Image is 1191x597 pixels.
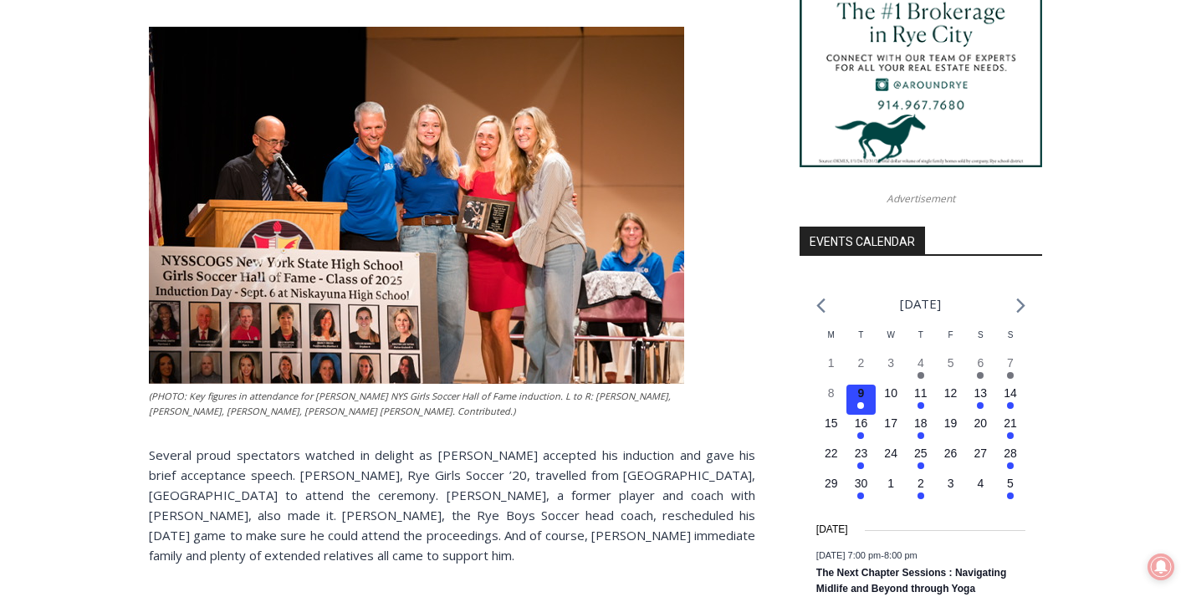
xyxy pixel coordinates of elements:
[944,386,958,400] time: 12
[1007,492,1014,499] em: Has events
[965,415,995,445] button: 20
[977,372,984,379] em: Has events
[876,475,906,505] button: 1
[918,330,923,339] span: T
[816,329,846,355] div: Monday
[1004,416,1017,430] time: 21
[816,385,846,415] button: 8
[948,477,954,490] time: 3
[828,386,835,400] time: 8
[887,477,894,490] time: 1
[944,416,958,430] time: 19
[870,191,972,207] span: Advertisement
[816,415,846,445] button: 15
[855,446,868,460] time: 23
[149,389,684,418] figcaption: (PHOTO: Key figures in attendance for [PERSON_NAME] NYS Girls Soccer Hall of Fame induction. L to...
[1004,386,1017,400] time: 14
[918,492,924,499] em: Has events
[918,477,924,490] time: 2
[1008,330,1014,339] span: S
[846,415,877,445] button: 16 Has events
[828,356,835,370] time: 1
[876,329,906,355] div: Wednesday
[876,445,906,475] button: 24
[858,356,865,370] time: 2
[906,385,936,415] button: 11 Has events
[995,415,1025,445] button: 21 Has events
[965,355,995,385] button: 6 Has events
[1004,446,1017,460] time: 28
[906,445,936,475] button: 25 Has events
[1007,356,1014,370] time: 7
[948,330,953,339] span: F
[1016,298,1025,314] a: Next month
[995,329,1025,355] div: Sunday
[1,168,168,208] a: Open Tues. - Sun. [PHONE_NUMBER]
[995,445,1025,475] button: 28 Has events
[422,1,790,162] div: "The first chef I interviewed talked about coming to [GEOGRAPHIC_DATA] from [GEOGRAPHIC_DATA] in ...
[965,385,995,415] button: 13 Has events
[816,355,846,385] button: 1
[906,415,936,445] button: 18 Has events
[995,385,1025,415] button: 14 Has events
[887,330,894,339] span: W
[816,475,846,505] button: 29
[858,386,865,400] time: 9
[846,355,877,385] button: 2
[816,549,918,559] time: -
[858,330,863,339] span: T
[1007,402,1014,409] em: Has events
[816,445,846,475] button: 22
[995,355,1025,385] button: 7 Has events
[846,445,877,475] button: 23 Has events
[402,162,810,208] a: Intern @ [DOMAIN_NAME]
[918,356,924,370] time: 4
[974,416,988,430] time: 20
[887,356,894,370] time: 3
[857,402,864,409] em: Has events
[914,416,928,430] time: 18
[944,446,958,460] time: 26
[918,372,924,379] em: Has events
[825,416,838,430] time: 15
[936,385,966,415] button: 12
[800,227,925,255] h2: Events Calendar
[855,477,868,490] time: 30
[437,166,775,204] span: Intern @ [DOMAIN_NAME]
[884,446,897,460] time: 24
[977,402,984,409] em: Has events
[978,330,984,339] span: S
[816,567,1006,596] a: The Next Chapter Sessions : Navigating Midlife and Beyond through Yoga
[936,475,966,505] button: 3
[974,386,988,400] time: 13
[884,549,918,559] span: 8:00 pm
[876,355,906,385] button: 3
[936,355,966,385] button: 5
[846,385,877,415] button: 9 Has events
[1007,432,1014,439] em: Has events
[149,27,684,384] img: (PHOTO: Key figures in attendance for Rich Savage's NYS Girls Soccer Hall of Fame induction. L to...
[936,329,966,355] div: Friday
[846,329,877,355] div: Tuesday
[825,446,838,460] time: 22
[857,492,864,499] em: Has events
[906,329,936,355] div: Thursday
[1007,372,1014,379] em: Has events
[171,105,238,200] div: "clearly one of the favorites in the [GEOGRAPHIC_DATA] neighborhood"
[995,475,1025,505] button: 5 Has events
[918,462,924,469] em: Has events
[855,416,868,430] time: 16
[857,462,864,469] em: Has events
[965,329,995,355] div: Saturday
[828,330,835,339] span: M
[948,356,954,370] time: 5
[906,355,936,385] button: 4 Has events
[900,293,941,315] li: [DATE]
[816,549,881,559] span: [DATE] 7:00 pm
[918,402,924,409] em: Has events
[876,415,906,445] button: 17
[876,385,906,415] button: 10
[977,477,984,490] time: 4
[965,445,995,475] button: 27
[816,522,848,538] time: [DATE]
